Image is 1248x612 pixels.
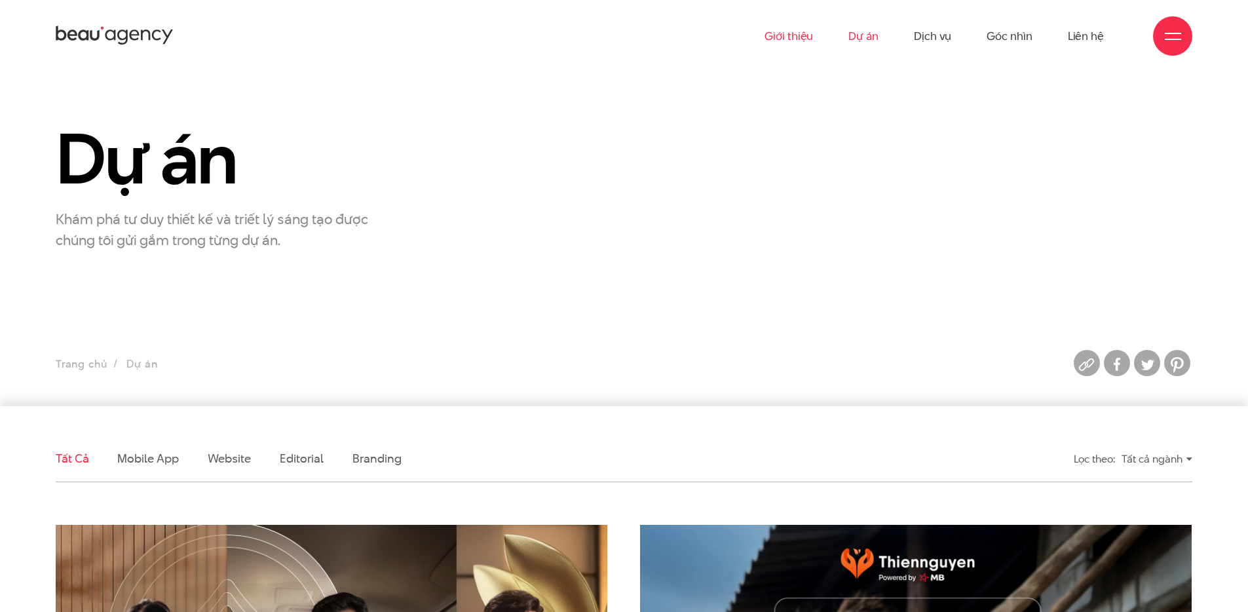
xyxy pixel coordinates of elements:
[1122,448,1192,470] div: Tất cả ngành
[280,450,324,467] a: Editorial
[352,450,401,467] a: Branding
[208,450,251,467] a: Website
[56,450,88,467] a: Tất cả
[56,121,413,197] h1: Dự án
[1074,448,1115,470] div: Lọc theo:
[56,208,383,250] p: Khám phá tư duy thiết kế và triết lý sáng tạo được chúng tôi gửi gắm trong từng dự án.
[56,356,107,372] a: Trang chủ
[117,450,178,467] a: Mobile app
